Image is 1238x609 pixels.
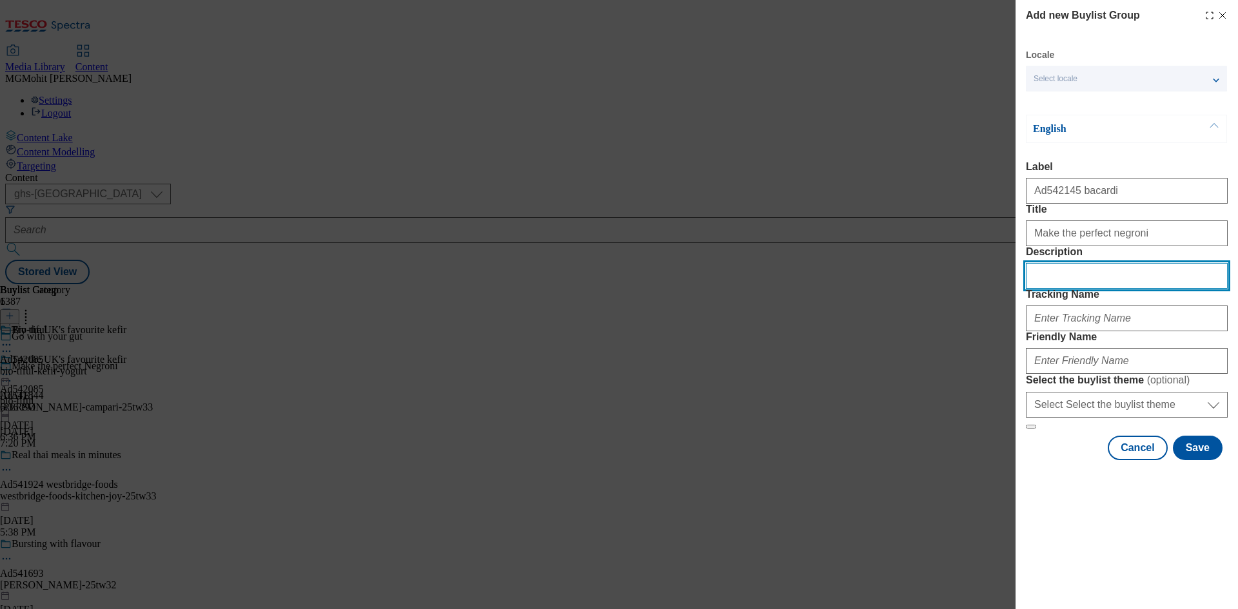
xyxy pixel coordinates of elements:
[1026,161,1228,173] label: Label
[1026,204,1228,215] label: Title
[1026,348,1228,374] input: Enter Friendly Name
[1108,436,1167,460] button: Cancel
[1026,52,1054,59] label: Locale
[1026,374,1228,387] label: Select the buylist theme
[1147,374,1190,385] span: ( optional )
[1026,331,1228,343] label: Friendly Name
[1034,74,1077,84] span: Select locale
[1026,220,1228,246] input: Enter Title
[1026,8,1140,23] h4: Add new Buylist Group
[1026,66,1227,92] button: Select locale
[1026,305,1228,331] input: Enter Tracking Name
[1173,436,1223,460] button: Save
[1026,263,1228,289] input: Enter Description
[1026,178,1228,204] input: Enter Label
[1026,246,1228,258] label: Description
[1033,122,1168,135] p: English
[1026,289,1228,300] label: Tracking Name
